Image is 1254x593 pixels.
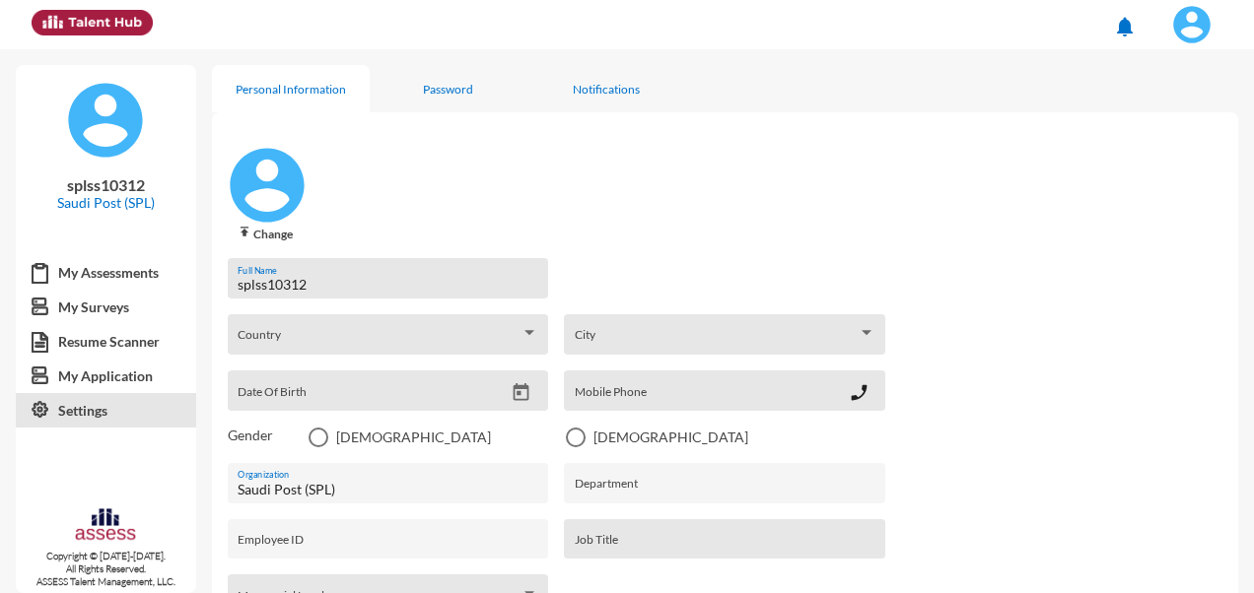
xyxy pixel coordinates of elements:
mat-icon: phone_enabled [849,381,875,405]
div: Notifications [573,82,640,97]
div: Password [423,82,473,97]
span: City [575,333,858,349]
div: Personal Information [236,82,346,97]
a: My Application [16,359,196,394]
a: Resume Scanner [16,324,196,360]
a: My Surveys [16,290,196,325]
mat-label: Gender [228,427,273,443]
span: Country [238,333,521,349]
p: splss10312 [32,175,180,194]
img: assesscompany-logo.png [74,506,137,546]
input: Organization [238,482,538,497]
a: Settings [16,393,196,428]
mat-icon: notifications [1113,15,1137,38]
span: [DEMOGRAPHIC_DATA] [328,428,491,445]
button: Open calendar [504,382,538,403]
input: Full Name [238,277,538,293]
a: My Assessments [16,255,196,291]
mat-radio-group: Select an option [228,427,1222,446]
p: Saudi Post (SPL) [32,194,180,211]
mat-icon: Example publish icon [238,225,253,240]
span: [DEMOGRAPHIC_DATA] [586,428,748,445]
img: default%20profile%20image.svg [66,81,145,160]
span: Change [238,227,293,241]
p: Copyright © [DATE]-[DATE]. All Rights Reserved. ASSESS Talent Management, LLC. [16,550,196,588]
